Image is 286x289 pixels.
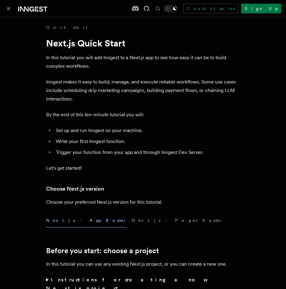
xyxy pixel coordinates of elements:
button: Next.js - Pages Router [132,214,223,227]
p: Choose your preferred Next.js version for this tutorial: [46,198,240,206]
a: Sign Up [241,4,281,13]
p: By the end of this ten-minute tutorial you will: [46,110,240,119]
p: Inngest makes it easy to build, manage, and execute reliable workflows. Some use cases include sc... [46,78,240,103]
li: Set up and run Inngest on your machine. [54,126,240,135]
li: Trigger your function from your app and through Inngest Dev Server. [54,148,240,157]
button: Toggle navigation [5,5,12,12]
button: Next.js - App Router [46,214,127,227]
p: In this tutorial you can use any existing Next.js project, or you can create a new one. [46,260,240,268]
a: Before you start: choose a project [46,246,159,255]
button: Toggle dark mode [164,5,178,12]
a: Contact sales [183,4,239,13]
p: Let's get started! [46,164,240,172]
h1: Next.js Quick Start [46,38,240,49]
button: Find something... [154,5,161,12]
li: Write your first Inngest function. [54,137,240,146]
p: In this tutorial you will add Inngest to a Next.js app to see how easy it can be to build complex... [46,53,240,70]
a: Choose Next.js version [46,185,104,193]
a: Quick start [46,24,87,30]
